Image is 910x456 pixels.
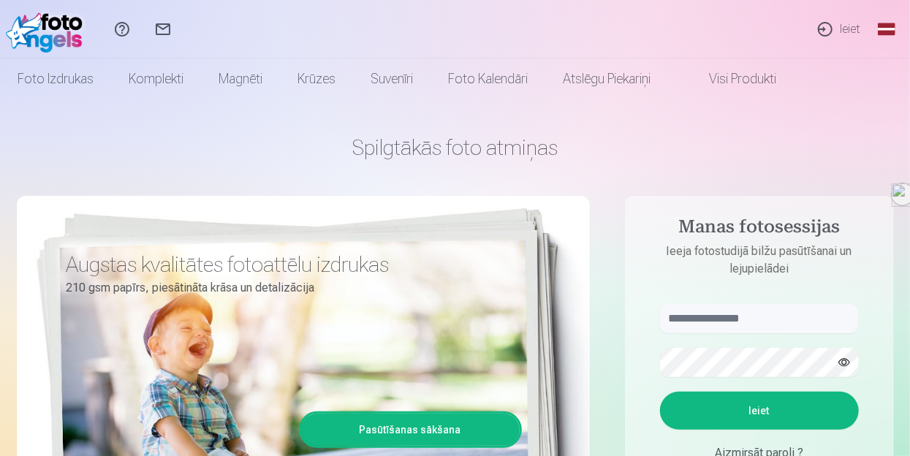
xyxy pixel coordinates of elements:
[67,251,511,278] h3: Augstas kvalitātes fotoattēlu izdrukas
[301,414,520,446] a: Pasūtīšanas sākšana
[67,278,511,298] p: 210 gsm papīrs, piesātināta krāsa un detalizācija
[668,58,794,99] a: Visi produkti
[280,58,353,99] a: Krūzes
[431,58,545,99] a: Foto kalendāri
[111,58,201,99] a: Komplekti
[353,58,431,99] a: Suvenīri
[201,58,280,99] a: Magnēti
[17,134,894,161] h1: Spilgtākās foto atmiņas
[660,392,859,430] button: Ieiet
[645,243,873,278] p: Ieeja fotostudijā bilžu pasūtīšanai un lejupielādei
[645,216,873,243] h4: Manas fotosessijas
[6,6,90,53] img: /fa1
[545,58,668,99] a: Atslēgu piekariņi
